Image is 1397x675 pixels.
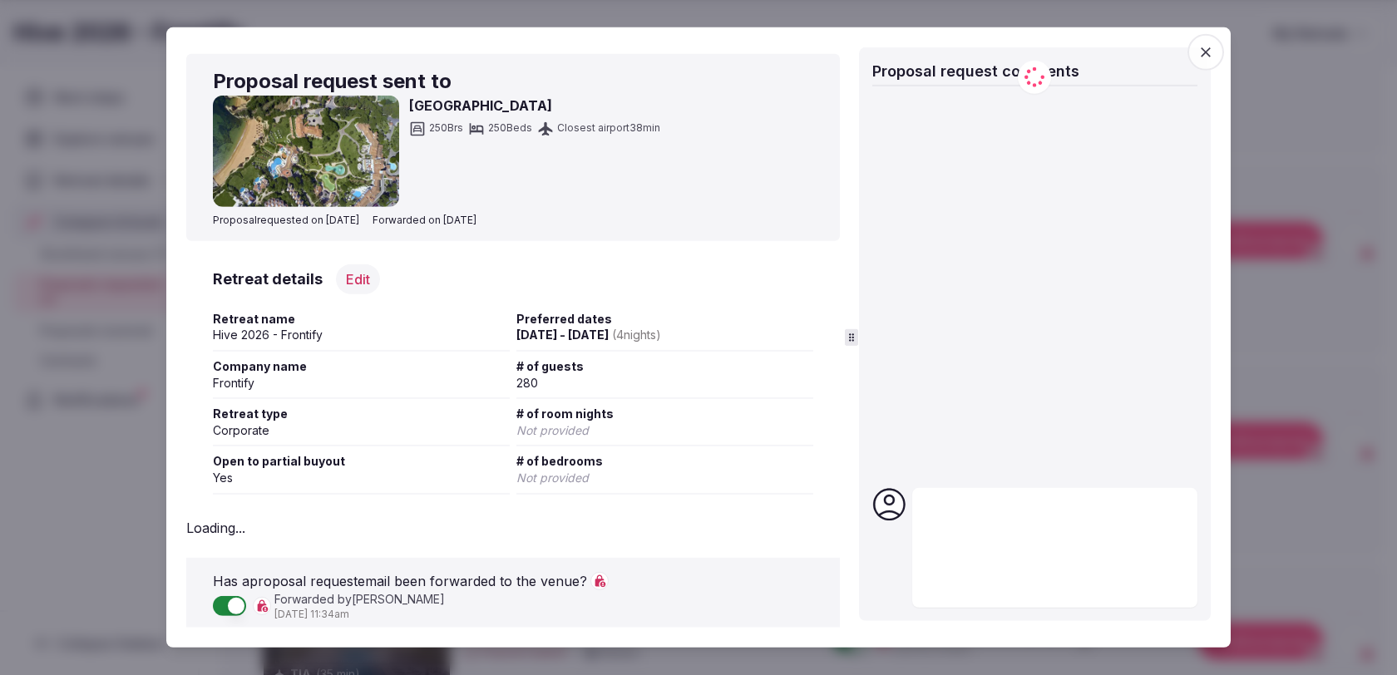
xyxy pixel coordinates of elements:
[213,67,813,96] h2: Proposal request sent to
[516,374,813,391] div: 280
[213,422,510,439] div: Corporate
[336,264,380,294] button: Edit
[516,423,589,437] span: Not provided
[274,607,445,621] span: [DATE] 11:34am
[516,406,813,422] span: # of room nights
[557,121,660,135] span: Closest airport 38 min
[213,358,510,375] span: Company name
[213,453,510,470] span: Open to partial buyout
[488,121,532,135] span: 250 Beds
[213,269,323,289] h3: Retreat details
[213,311,510,328] span: Retreat name
[872,62,1079,80] span: Proposal request comments
[274,590,445,607] span: Forwarded by [PERSON_NAME]
[213,570,587,590] p: Has a proposal request email been forwarded to the venue?
[516,311,813,328] span: Preferred dates
[213,406,510,422] span: Retreat type
[213,214,359,228] span: Proposal requested on [DATE]
[429,121,463,135] span: 250 Brs
[213,327,510,343] div: Hive 2026 - Frontify
[373,214,476,228] span: Forwarded on [DATE]
[516,328,661,342] span: [DATE] - [DATE]
[213,470,510,486] div: Yes
[213,95,399,206] img: Vila Vita Parc, Resort & Spa
[516,471,589,485] span: Not provided
[186,517,840,537] div: Loading...
[409,95,660,115] h3: [GEOGRAPHIC_DATA]
[516,358,813,375] span: # of guests
[516,453,813,470] span: # of bedrooms
[612,328,661,342] span: ( 4 night s )
[213,374,510,391] div: Frontify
